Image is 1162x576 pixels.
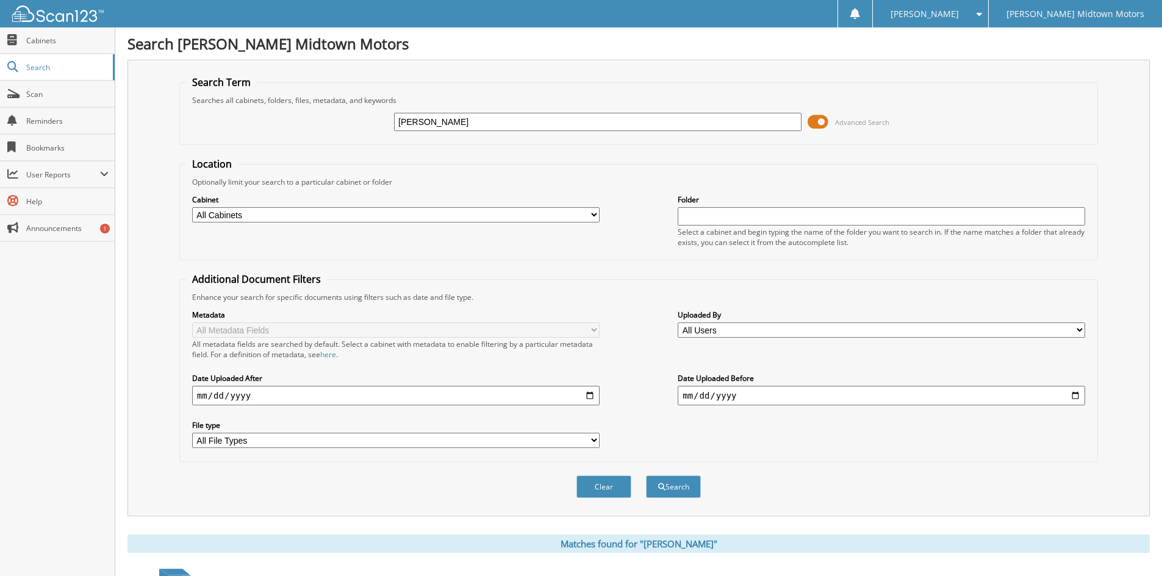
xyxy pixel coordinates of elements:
label: Folder [678,194,1085,205]
button: Search [646,475,701,498]
label: Uploaded By [678,310,1085,320]
legend: Additional Document Filters [186,272,327,286]
legend: Location [186,157,238,171]
legend: Search Term [186,76,257,89]
span: Announcements [26,223,109,233]
span: Reminders [26,116,109,126]
input: end [678,386,1085,405]
div: Searches all cabinets, folders, files, metadata, and keywords [186,95,1091,105]
label: File type [192,420,600,430]
span: Advanced Search [835,118,889,127]
div: Select a cabinet and begin typing the name of the folder you want to search in. If the name match... [678,227,1085,247]
span: Bookmarks [26,143,109,153]
button: Clear [576,475,631,498]
span: User Reports [26,169,100,180]
div: 1 [100,224,110,233]
a: here [320,349,336,360]
span: Scan [26,89,109,99]
div: Enhance your search for specific documents using filters such as date and file type. [186,292,1091,302]
div: Optionally limit your search to a particular cabinet or folder [186,177,1091,187]
input: start [192,386,600,405]
span: Help [26,196,109,207]
label: Date Uploaded Before [678,373,1085,383]
span: [PERSON_NAME] Midtown Motors [1006,10,1144,18]
label: Metadata [192,310,600,320]
div: Matches found for "[PERSON_NAME]" [127,535,1150,553]
h1: Search [PERSON_NAME] Midtown Motors [127,34,1150,54]
span: Search [26,62,107,73]
img: scan123-logo-white.svg [12,5,104,22]
div: All metadata fields are searched by default. Select a cabinet with metadata to enable filtering b... [192,339,600,360]
label: Date Uploaded After [192,373,600,383]
span: [PERSON_NAME] [891,10,959,18]
span: Cabinets [26,35,109,46]
label: Cabinet [192,194,600,205]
